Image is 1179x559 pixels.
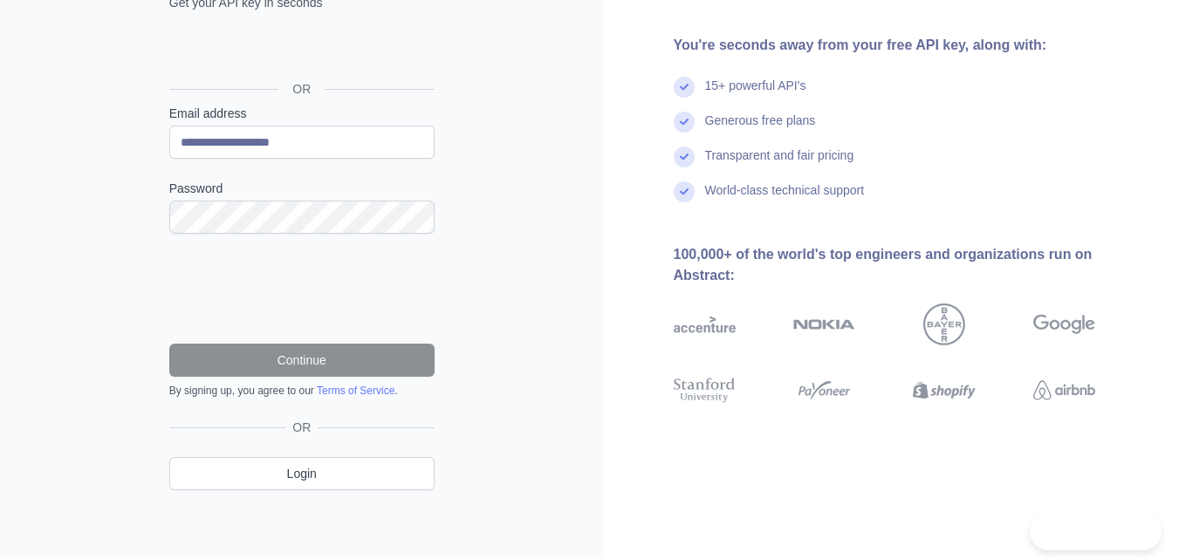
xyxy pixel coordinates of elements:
span: OR [285,419,318,436]
div: You're seconds away from your free API key, along with: [674,35,1152,56]
iframe: Sign in with Google Button [161,31,440,69]
img: check mark [674,181,695,202]
img: shopify [913,375,975,406]
button: Continue [169,344,435,377]
img: check mark [674,77,695,98]
div: By signing up, you agree to our . [169,384,435,398]
iframe: Toggle Customer Support [1030,514,1162,550]
img: stanford university [674,375,736,406]
div: 100,000+ of the world's top engineers and organizations run on Abstract: [674,244,1152,286]
img: check mark [674,112,695,133]
img: airbnb [1033,375,1095,406]
div: Transparent and fair pricing [705,147,854,181]
img: payoneer [793,375,855,406]
a: Login [169,457,435,490]
img: nokia [793,303,855,345]
label: Password [169,180,435,197]
img: bayer [923,303,965,345]
div: Generous free plans [705,112,816,147]
img: check mark [674,147,695,167]
div: 15+ powerful API's [705,77,806,112]
div: World-class technical support [705,181,865,216]
label: Email address [169,105,435,122]
a: Terms of Service [317,385,394,397]
img: accenture [674,303,736,345]
iframe: reCAPTCHA [169,255,435,323]
span: OR [278,80,325,98]
img: google [1033,303,1095,345]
